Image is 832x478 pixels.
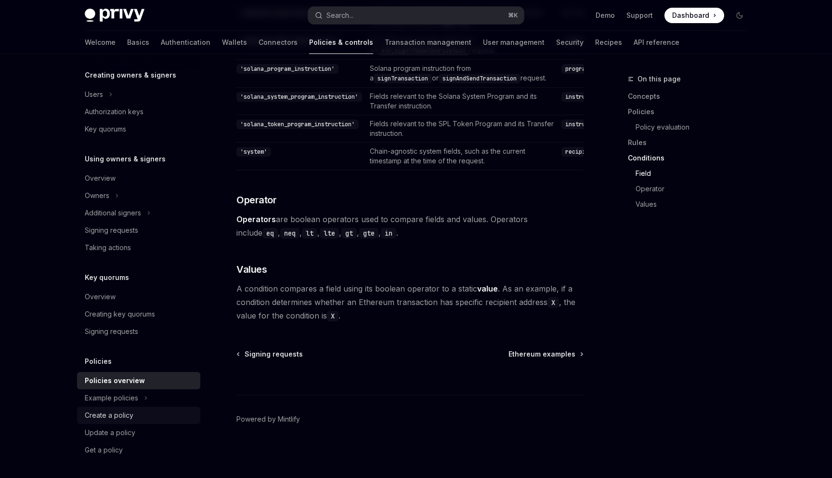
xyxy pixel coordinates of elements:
a: Signing requests [77,323,200,340]
span: are boolean operators used to compare fields and values. Operators include , , , , , , . [236,212,584,239]
a: Authorization keys [77,103,200,120]
button: Toggle Example policies section [77,389,200,407]
a: Policies overview [77,372,200,389]
div: Overview [85,291,116,303]
a: User management [483,31,545,54]
span: A condition compares a field using its boolean operator to a static . As an example, if a conditi... [236,282,584,322]
a: Powered by Mintlify [236,414,300,424]
button: Toggle Additional signers section [77,204,200,222]
div: Taking actions [85,242,131,253]
a: Ethereum examples [508,349,583,359]
div: Policies overview [85,375,145,386]
a: Authentication [161,31,210,54]
a: Update a policy [77,424,200,441]
a: Concepts [628,89,755,104]
code: X [547,297,559,308]
a: Rules [628,135,755,150]
div: Get a policy [85,444,123,456]
a: Basics [127,31,149,54]
a: Policies & controls [309,31,373,54]
a: Overview [77,288,200,305]
code: in [381,228,396,239]
code: 'solana_token_program_instruction' [236,119,359,129]
a: Connectors [259,31,298,54]
code: lt [302,228,317,239]
a: Values [628,197,755,212]
strong: Operators [236,214,276,224]
code: neq [280,228,299,239]
button: Open search [308,7,524,24]
a: Security [556,31,584,54]
code: eq [262,228,278,239]
a: Policy evaluation [628,119,755,135]
a: Policies [628,104,755,119]
a: Field [628,166,755,181]
div: Owners [85,190,109,201]
div: Overview [85,173,116,184]
a: Dashboard [664,8,724,23]
div: Authorization keys [85,106,143,118]
a: Create a policy [77,407,200,424]
span: On this page [637,73,681,85]
a: Key quorums [77,120,200,138]
td: Fields relevant to the Solana System Program and its Transfer instruction. [366,88,558,115]
div: Signing requests [85,225,138,236]
div: Search... [326,10,353,21]
code: recipient [561,147,599,157]
a: API reference [634,31,679,54]
a: Overview [77,170,200,187]
span: Dashboard [672,11,709,20]
td: Chain-agnostic system fields, such as the current timestamp at the time of the request. [366,143,558,170]
span: Operator [236,193,276,207]
a: Operator [628,181,755,197]
code: instructionName [561,92,620,102]
span: Values [236,263,267,276]
div: Additional signers [85,207,141,219]
code: instructionName [561,119,620,129]
a: Transaction management [385,31,471,54]
a: Wallets [222,31,247,54]
a: Welcome [85,31,116,54]
a: Signing requests [237,349,303,359]
span: Ethereum examples [508,349,575,359]
a: Support [626,11,653,20]
code: X [327,311,338,321]
a: Creating key quorums [77,305,200,323]
code: programId [561,64,599,74]
a: Conditions [628,150,755,166]
div: Users [85,89,103,100]
span: ⌘ K [508,12,518,19]
div: Create a policy [85,410,133,421]
div: Key quorums [85,123,126,135]
button: Toggle Owners section [77,187,200,204]
code: gt [341,228,357,239]
td: Solana program instruction from a or request. [366,60,558,88]
a: Recipes [595,31,622,54]
code: 'solana_program_instruction' [236,64,338,74]
div: Update a policy [85,427,135,438]
strong: value [477,284,498,293]
a: Taking actions [77,239,200,256]
h5: Using owners & signers [85,153,166,165]
code: 'system' [236,147,271,157]
code: signAndSendTransaction [439,74,520,83]
a: Get a policy [77,441,200,459]
div: Signing requests [85,326,138,337]
code: 'solana_system_program_instruction' [236,92,362,102]
span: Signing requests [245,349,303,359]
h5: Key quorums [85,272,129,283]
code: signTransaction [374,74,432,83]
img: dark logo [85,9,144,22]
h5: Policies [85,356,112,367]
a: Demo [596,11,615,20]
div: Example policies [85,392,138,404]
button: Toggle dark mode [732,8,747,23]
div: Creating key quorums [85,308,155,320]
a: Signing requests [77,222,200,239]
td: Fields relevant to the SPL Token Program and its Transfer instruction. [366,115,558,143]
code: gte [359,228,378,239]
button: Toggle Users section [77,86,200,103]
h5: Creating owners & signers [85,69,176,81]
code: lte [320,228,339,239]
